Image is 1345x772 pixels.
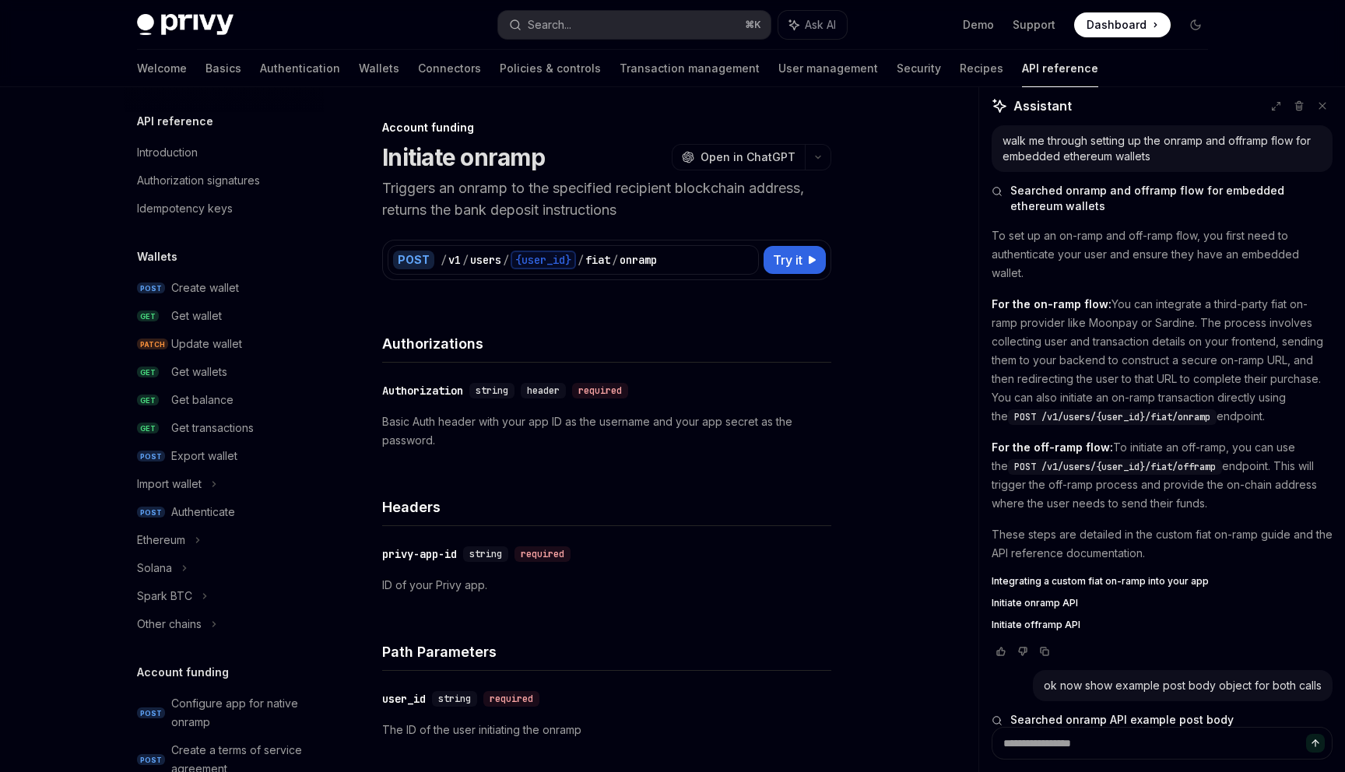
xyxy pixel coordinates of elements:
div: Update wallet [171,335,242,353]
span: Searched onramp API example post body [1010,712,1234,728]
p: The ID of the user initiating the onramp [382,721,831,739]
div: Authorization signatures [137,171,260,190]
div: / [578,252,584,268]
a: Demo [963,17,994,33]
div: v1 [448,252,461,268]
div: Import wallet [137,475,202,493]
a: Support [1013,17,1055,33]
div: Solana [137,559,172,577]
span: string [476,384,508,397]
div: fiat [585,252,610,268]
a: Welcome [137,50,187,87]
p: These steps are detailed in the custom fiat on-ramp guide and the API reference documentation. [992,525,1333,563]
a: GETGet transactions [125,414,324,442]
div: privy-app-id [382,546,457,562]
p: Basic Auth header with your app ID as the username and your app secret as the password. [382,412,831,450]
div: / [503,252,509,268]
span: Open in ChatGPT [701,149,795,165]
span: POST [137,754,165,766]
p: Triggers an onramp to the specified recipient blockchain address, returns the bank deposit instru... [382,177,831,221]
h5: Wallets [137,247,177,266]
span: GET [137,311,159,322]
a: API reference [1022,50,1098,87]
button: Searched onramp API example post body [992,712,1333,728]
div: ok now show example post body object for both calls [1044,678,1322,693]
div: / [612,252,618,268]
span: GET [137,367,159,378]
button: Search...⌘K [498,11,771,39]
div: Authenticate [171,503,235,521]
a: Authentication [260,50,340,87]
a: Wallets [359,50,399,87]
span: POST /v1/users/{user_id}/fiat/offramp [1014,461,1216,473]
div: {user_id} [511,251,576,269]
div: Authorization [382,383,463,398]
h4: Headers [382,497,831,518]
a: POSTCreate wallet [125,274,324,302]
div: required [483,691,539,707]
span: POST [137,282,165,294]
span: header [527,384,560,397]
div: required [514,546,571,562]
a: Recipes [960,50,1003,87]
span: Searched onramp and offramp flow for embedded ethereum wallets [1010,183,1333,214]
div: Get wallets [171,363,227,381]
a: POSTExport wallet [125,442,324,470]
span: Ask AI [805,17,836,33]
div: / [462,252,469,268]
div: Configure app for native onramp [171,694,314,732]
div: Get balance [171,391,234,409]
a: Authorization signatures [125,167,324,195]
div: Introduction [137,143,198,162]
div: Spark BTC [137,587,192,605]
span: ⌘ K [745,19,761,31]
button: Send message [1306,734,1325,753]
h4: Authorizations [382,333,831,354]
div: Export wallet [171,447,237,465]
a: Transaction management [620,50,760,87]
button: Open in ChatGPT [672,144,805,170]
span: POST [137,507,165,518]
span: Try it [773,251,802,269]
div: Account funding [382,120,831,135]
div: Other chains [137,615,202,633]
span: Dashboard [1087,17,1147,33]
p: ID of your Privy app. [382,576,831,595]
p: To initiate an off-ramp, you can use the endpoint. This will trigger the off-ramp process and pro... [992,438,1333,513]
span: GET [137,395,159,406]
a: Policies & controls [500,50,601,87]
span: POST [137,451,165,462]
span: PATCH [137,339,168,350]
span: Initiate offramp API [992,619,1080,631]
a: Introduction [125,139,324,167]
span: Initiate onramp API [992,597,1078,609]
span: Assistant [1013,96,1072,115]
span: string [438,693,471,705]
a: Security [897,50,941,87]
div: POST [393,251,434,269]
div: Ethereum [137,531,185,549]
h5: API reference [137,112,213,131]
p: You can integrate a third-party fiat on-ramp provider like Moonpay or Sardine. The process involv... [992,295,1333,426]
a: GETGet wallets [125,358,324,386]
div: / [441,252,447,268]
a: POSTAuthenticate [125,498,324,526]
div: Get transactions [171,419,254,437]
a: POSTConfigure app for native onramp [125,690,324,736]
p: To set up an on-ramp and off-ramp flow, you first need to authenticate your user and ensure they ... [992,226,1333,282]
h4: Path Parameters [382,641,831,662]
a: Dashboard [1074,12,1171,37]
a: Connectors [418,50,481,87]
a: GETGet wallet [125,302,324,330]
div: user_id [382,691,426,707]
div: Create wallet [171,279,239,297]
div: required [572,383,628,398]
button: Ask AI [778,11,847,39]
div: users [470,252,501,268]
h1: Initiate onramp [382,143,545,171]
span: POST [137,707,165,719]
button: Searched onramp and offramp flow for embedded ethereum wallets [992,183,1333,214]
div: Search... [528,16,571,34]
a: Integrating a custom fiat on-ramp into your app [992,575,1333,588]
strong: For the on-ramp flow: [992,297,1111,311]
